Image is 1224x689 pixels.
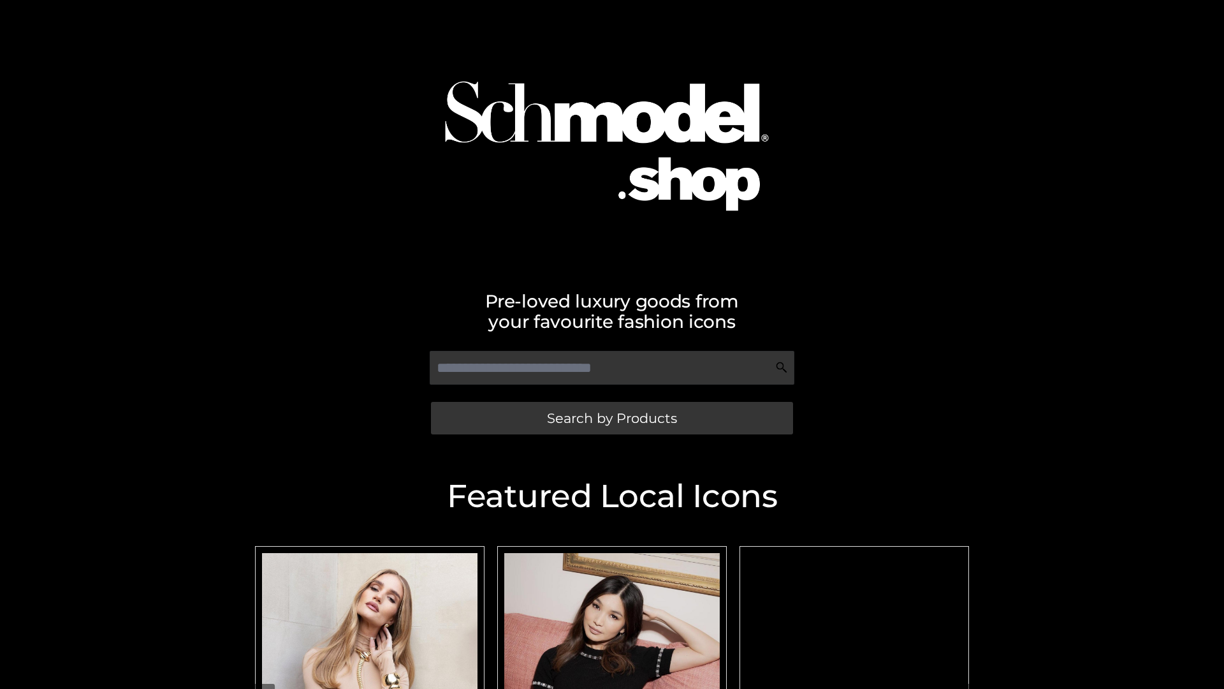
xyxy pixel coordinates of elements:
[547,411,677,425] span: Search by Products
[249,480,975,512] h2: Featured Local Icons​
[249,291,975,332] h2: Pre-loved luxury goods from your favourite fashion icons
[431,402,793,434] a: Search by Products
[775,361,788,374] img: Search Icon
